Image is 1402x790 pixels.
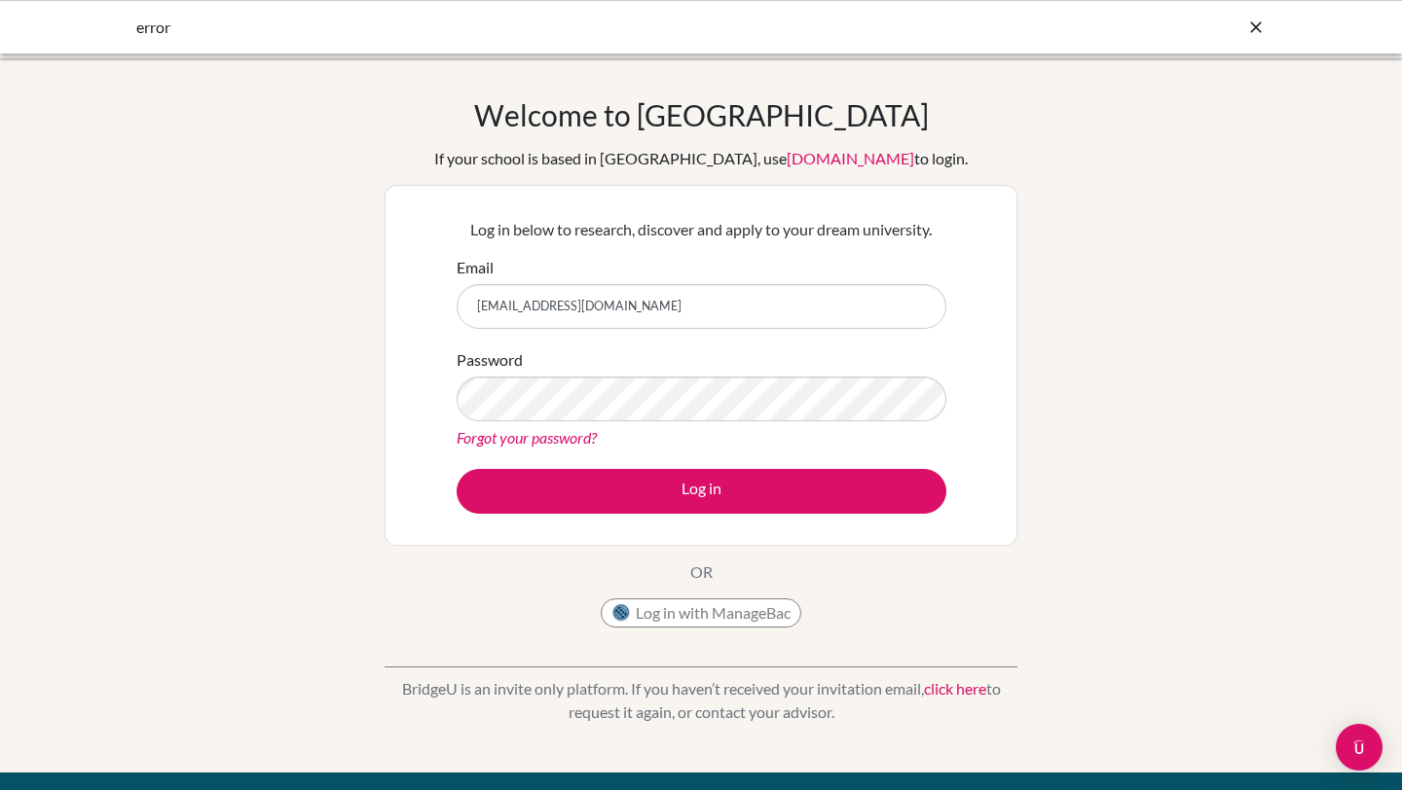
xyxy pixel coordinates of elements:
[924,679,986,698] a: click here
[434,147,968,170] div: If your school is based in [GEOGRAPHIC_DATA], use to login.
[136,16,974,39] div: error
[474,97,929,132] h1: Welcome to [GEOGRAPHIC_DATA]
[385,677,1017,724] p: BridgeU is an invite only platform. If you haven’t received your invitation email, to request it ...
[457,218,946,241] p: Log in below to research, discover and apply to your dream university.
[457,348,523,372] label: Password
[787,149,914,167] a: [DOMAIN_NAME]
[1336,724,1383,771] div: Open Intercom Messenger
[457,256,494,279] label: Email
[457,469,946,514] button: Log in
[601,598,801,628] button: Log in with ManageBac
[457,428,597,447] a: Forgot your password?
[690,560,713,584] p: OR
